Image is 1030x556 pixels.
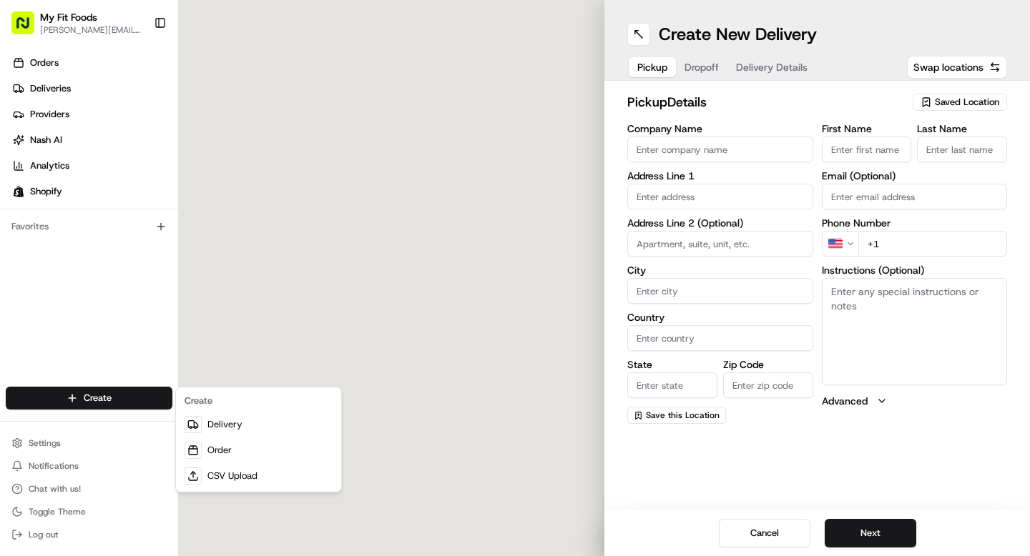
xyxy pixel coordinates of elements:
[627,265,813,275] label: City
[913,60,984,74] span: Swap locations
[917,136,1007,162] input: Enter last name
[14,209,26,220] div: 📗
[179,463,338,489] a: CSV Upload
[935,96,999,109] span: Saved Location
[101,242,173,253] a: Powered byPylon
[627,218,813,228] label: Address Line 2 (Optional)
[822,124,912,134] label: First Name
[49,136,235,151] div: Start new chat
[135,207,230,222] span: API Documentation
[723,359,813,369] label: Zip Code
[646,409,720,421] span: Save this Location
[822,265,1008,275] label: Instructions (Optional)
[40,10,97,24] span: My Fit Foods
[179,437,338,463] a: Order
[179,412,338,437] a: Delivery
[822,171,1008,181] label: Email (Optional)
[9,202,115,227] a: 📗Knowledge Base
[30,134,62,147] span: Nash AI
[14,57,260,80] p: Welcome 👋
[659,23,817,46] h1: Create New Delivery
[49,151,181,162] div: We're available if you need us!
[29,460,79,472] span: Notifications
[825,519,916,547] button: Next
[37,92,236,107] input: Clear
[627,231,813,257] input: Apartment, suite, unit, etc.
[627,92,904,112] h2: pickup Details
[30,108,69,121] span: Providers
[822,136,912,162] input: Enter first name
[627,278,813,304] input: Enter city
[822,184,1008,209] input: Enter email address
[243,141,260,158] button: Start new chat
[719,519,810,547] button: Cancel
[858,231,1008,257] input: Enter phone number
[29,437,61,449] span: Settings
[685,60,719,74] span: Dropoff
[29,483,81,495] span: Chat with us!
[14,14,43,43] img: Nash
[627,359,717,369] label: State
[121,209,132,220] div: 💻
[30,185,62,198] span: Shopify
[822,394,868,408] label: Advanced
[29,207,109,222] span: Knowledge Base
[627,372,717,398] input: Enter state
[917,124,1007,134] label: Last Name
[627,325,813,351] input: Enter country
[627,184,813,209] input: Enter address
[13,186,24,197] img: Shopify logo
[40,24,142,36] span: [PERSON_NAME][EMAIL_ADDRESS][DOMAIN_NAME]
[115,202,235,227] a: 💻API Documentation
[30,56,59,69] span: Orders
[627,171,813,181] label: Address Line 1
[822,218,1008,228] label: Phone Number
[627,312,813,322] label: Country
[6,215,172,238] div: Favorites
[30,159,69,172] span: Analytics
[736,60,808,74] span: Delivery Details
[84,392,112,404] span: Create
[627,124,813,134] label: Company Name
[179,390,338,412] div: Create
[142,242,173,253] span: Pylon
[30,82,71,95] span: Deliveries
[637,60,667,74] span: Pickup
[29,529,58,540] span: Log out
[723,372,813,398] input: Enter zip code
[627,136,813,162] input: Enter company name
[14,136,40,162] img: 1736555255976-a54dd68f-1ca7-489b-9aae-adbdc363a1c4
[29,506,86,517] span: Toggle Theme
